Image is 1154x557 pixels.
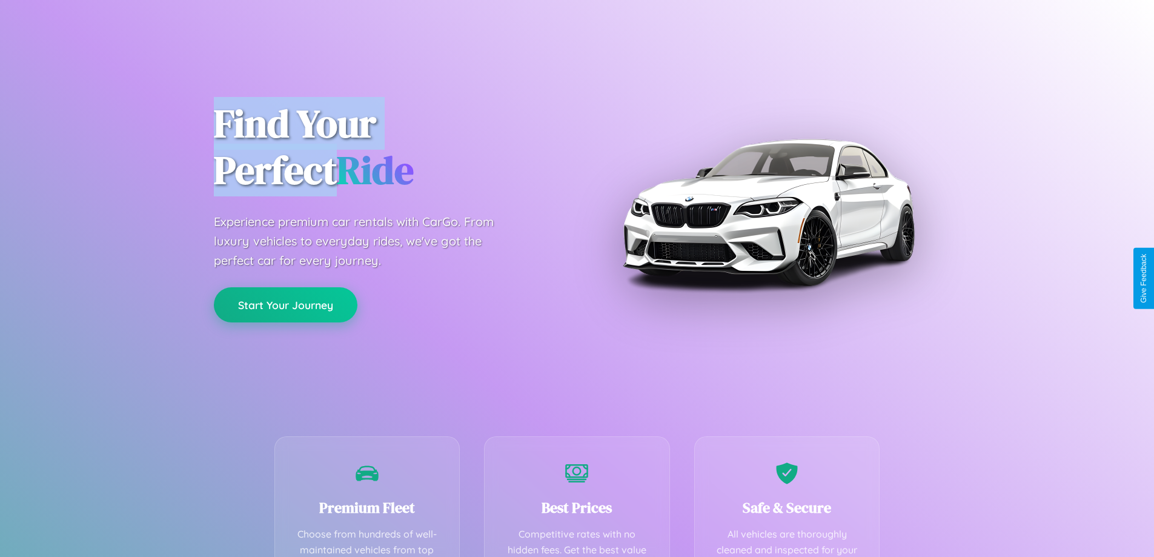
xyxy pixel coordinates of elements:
[1139,254,1148,303] div: Give Feedback
[214,101,559,194] h1: Find Your Perfect
[617,61,920,364] img: Premium BMW car rental vehicle
[293,498,442,518] h3: Premium Fleet
[713,498,861,518] h3: Safe & Secure
[503,498,651,518] h3: Best Prices
[214,287,357,322] button: Start Your Journey
[214,212,517,270] p: Experience premium car rentals with CarGo. From luxury vehicles to everyday rides, we've got the ...
[337,144,414,196] span: Ride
